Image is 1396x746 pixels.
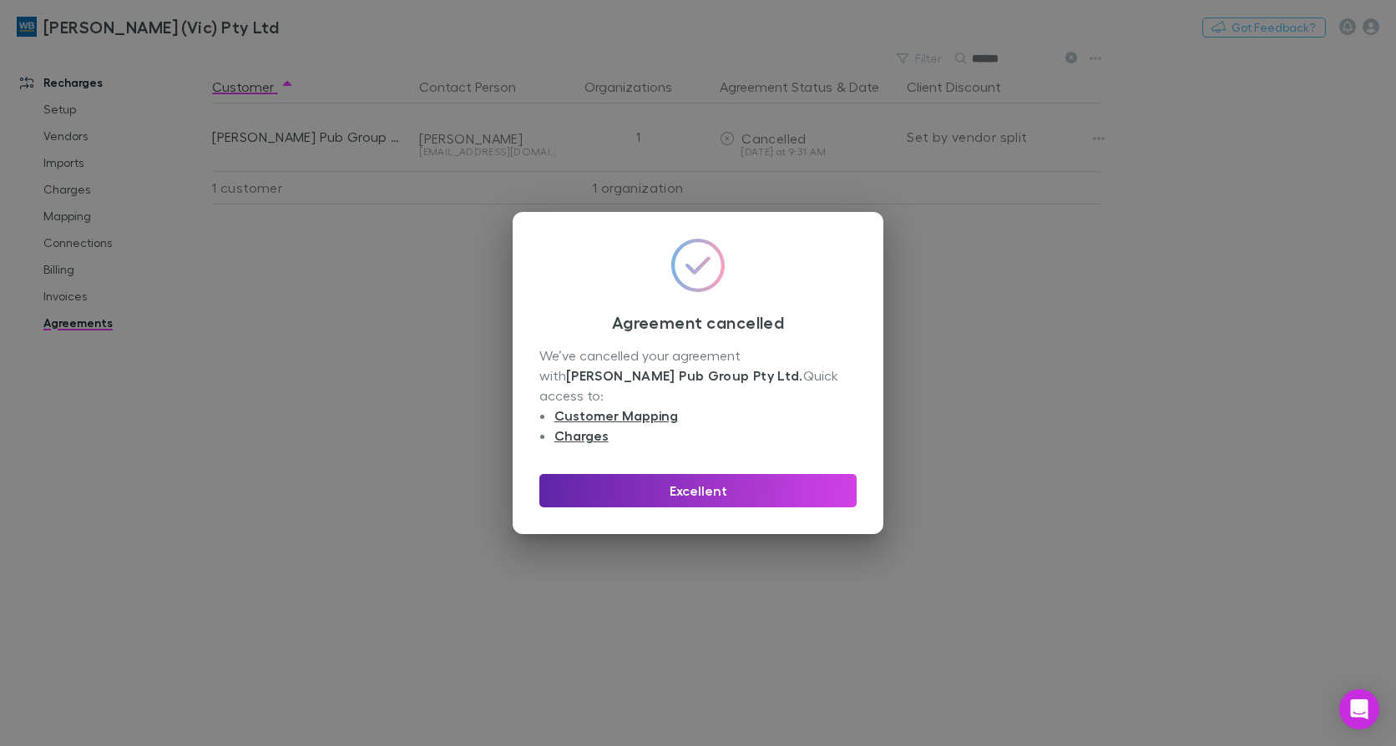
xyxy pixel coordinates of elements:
a: Customer Mapping [554,407,678,424]
img: GradientCheckmarkIcon.svg [671,239,725,292]
a: Charges [554,427,609,444]
h3: Agreement cancelled [539,312,857,332]
div: We’ve cancelled your agreement with Quick access to: [539,345,857,447]
strong: [PERSON_NAME] Pub Group Pty Ltd . [566,367,803,384]
button: Excellent [539,474,857,507]
div: Open Intercom Messenger [1339,689,1379,729]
